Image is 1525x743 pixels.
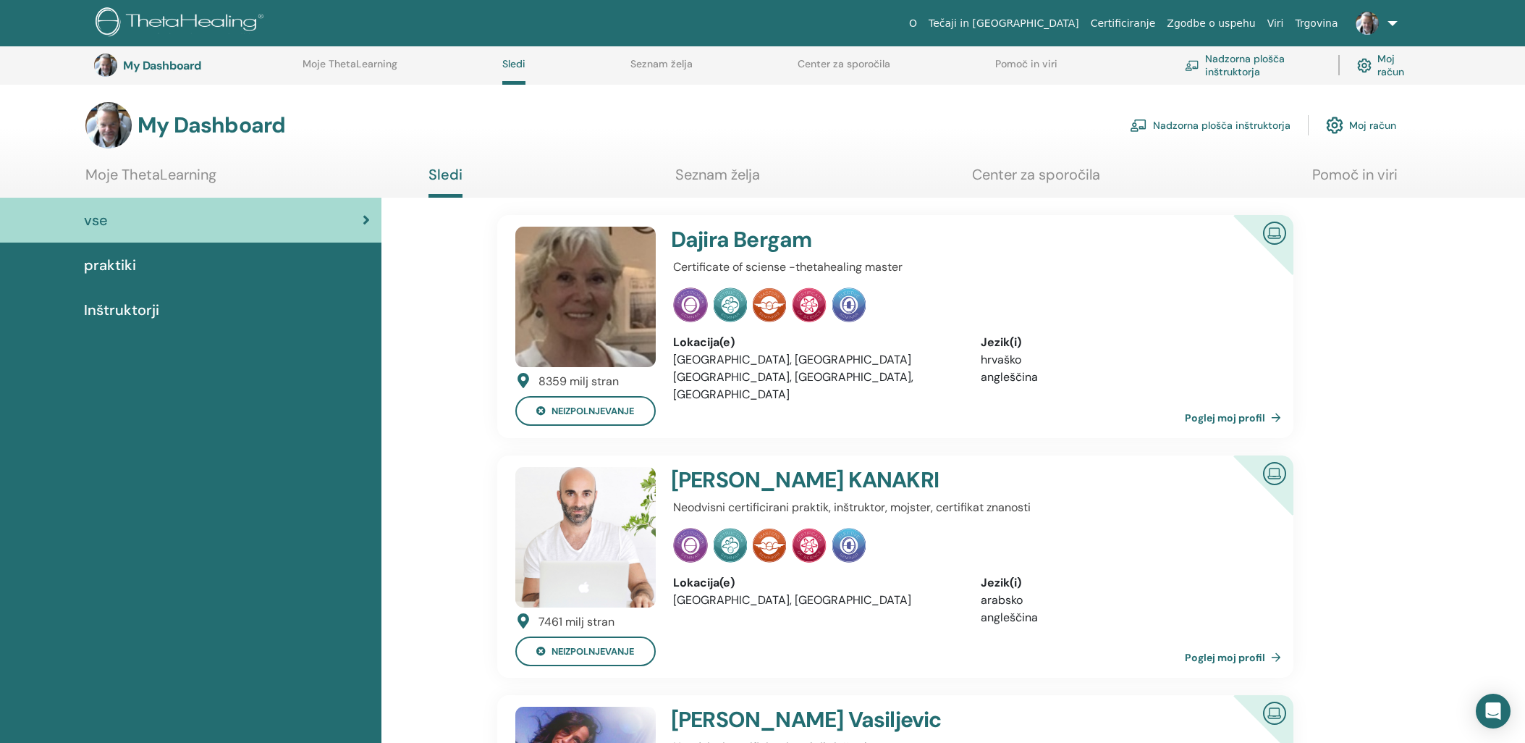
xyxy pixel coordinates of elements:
a: Seznam želja [675,166,760,194]
a: Center za sporočila [972,166,1100,194]
li: [GEOGRAPHIC_DATA], [GEOGRAPHIC_DATA] [673,351,959,369]
img: cog.svg [1357,55,1372,76]
p: Certificate of sciense -thetahealing master [673,259,1267,276]
a: Sledi [502,58,525,85]
p: Neodvisni certificirani praktik, inštruktor, mojster, certifikat znanosti [673,499,1267,516]
span: vse [84,209,108,231]
a: Pomoč in viri [1312,166,1398,194]
div: Certificirani spletni inštruktor [1210,215,1293,298]
a: Trgovina [1289,10,1343,37]
button: neizpolnjevanje [515,637,656,666]
h4: Dajira Bergam [671,227,1166,253]
img: Certificirani spletni inštruktor [1257,696,1292,729]
div: Lokacija(e) [673,334,959,351]
li: arabsko [981,592,1267,609]
a: Center za sporočila [798,58,890,81]
a: Seznam želja [630,58,693,81]
div: 7461 milj stran [538,613,614,631]
h4: [PERSON_NAME] Vasiljevic [671,707,1166,733]
li: [GEOGRAPHIC_DATA], [GEOGRAPHIC_DATA], [GEOGRAPHIC_DATA] [673,369,959,403]
img: default.jpg [94,54,117,77]
div: Certificirani spletni inštruktor [1210,456,1293,539]
h4: [PERSON_NAME] KANAKRI [671,467,1166,493]
a: Nadzorna plošča inštruktorja [1130,109,1290,141]
div: 8359 milj stran [538,373,619,390]
img: default.jpg [515,227,656,367]
a: Poglej moj profil [1185,643,1287,672]
a: Certificiranje [1085,10,1162,37]
img: chalkboard-teacher.svg [1130,119,1147,132]
img: cog.svg [1326,113,1343,138]
a: O [903,10,923,37]
span: praktiki [84,254,136,276]
a: Moje ThetaLearning [303,58,397,81]
button: neizpolnjevanje [515,396,656,426]
h3: My Dashboard [123,59,268,72]
img: default.jpg [1356,12,1379,35]
div: Open Intercom Messenger [1476,694,1511,729]
div: Jezik(i) [981,574,1267,592]
li: angleščina [981,609,1267,626]
a: Pomoč in viri [995,58,1057,81]
li: [GEOGRAPHIC_DATA], [GEOGRAPHIC_DATA] [673,592,959,609]
li: hrvaško [981,351,1267,369]
a: Poglej moj profil [1185,403,1287,432]
a: Moj račun [1326,109,1396,141]
li: angleščina [981,369,1267,386]
img: chalkboard-teacher.svg [1185,60,1199,71]
img: Certificirani spletni inštruktor [1257,456,1292,489]
img: default.jpg [85,102,132,148]
a: Sledi [428,166,462,198]
a: Zgodbe o uspehu [1161,10,1261,37]
a: Nadzorna plošča inštruktorja [1185,49,1321,81]
span: Inštruktorji [84,299,159,321]
img: logo.png [96,7,269,40]
a: Moj račun [1357,49,1416,81]
img: Certificirani spletni inštruktor [1257,216,1292,248]
div: Jezik(i) [981,334,1267,351]
img: default.jpg [515,467,656,608]
div: Lokacija(e) [673,574,959,592]
a: Moje ThetaLearning [85,166,216,194]
h3: My Dashboard [138,112,285,138]
a: Viri [1262,10,1290,37]
a: Tečaji in [GEOGRAPHIC_DATA] [923,10,1085,37]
